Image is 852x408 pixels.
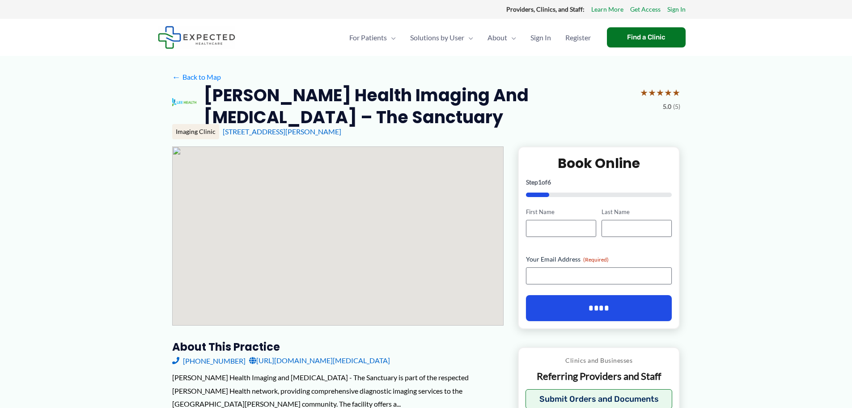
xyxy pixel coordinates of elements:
[607,27,686,47] a: Find a Clinic
[410,22,464,53] span: Solutions by User
[526,208,596,216] label: First Name
[203,84,632,129] h2: [PERSON_NAME] Health Imaging and [MEDICAL_DATA] – The Sanctuary
[172,340,504,354] h3: About this practice
[526,355,673,366] p: Clinics and Businesses
[487,22,507,53] span: About
[672,84,680,101] span: ★
[526,370,673,383] p: Referring Providers and Staff
[656,84,664,101] span: ★
[530,22,551,53] span: Sign In
[667,4,686,15] a: Sign In
[480,22,523,53] a: AboutMenu Toggle
[403,22,480,53] a: Solutions by UserMenu Toggle
[640,84,648,101] span: ★
[342,22,403,53] a: For PatientsMenu Toggle
[558,22,598,53] a: Register
[663,101,671,112] span: 5.0
[526,155,672,172] h2: Book Online
[507,22,516,53] span: Menu Toggle
[172,354,246,367] a: [PHONE_NUMBER]
[158,26,235,49] img: Expected Healthcare Logo - side, dark font, small
[648,84,656,101] span: ★
[387,22,396,53] span: Menu Toggle
[630,4,661,15] a: Get Access
[673,101,680,112] span: (5)
[526,255,672,264] label: Your Email Address
[523,22,558,53] a: Sign In
[538,178,542,186] span: 1
[526,179,672,185] p: Step of
[249,354,390,367] a: [URL][DOMAIN_NAME][MEDICAL_DATA]
[172,73,181,81] span: ←
[172,70,221,84] a: ←Back to Map
[565,22,591,53] span: Register
[583,256,609,263] span: (Required)
[506,5,585,13] strong: Providers, Clinics, and Staff:
[602,208,672,216] label: Last Name
[591,4,623,15] a: Learn More
[172,124,219,139] div: Imaging Clinic
[464,22,473,53] span: Menu Toggle
[349,22,387,53] span: For Patients
[342,22,598,53] nav: Primary Site Navigation
[547,178,551,186] span: 6
[664,84,672,101] span: ★
[223,127,341,136] a: [STREET_ADDRESS][PERSON_NAME]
